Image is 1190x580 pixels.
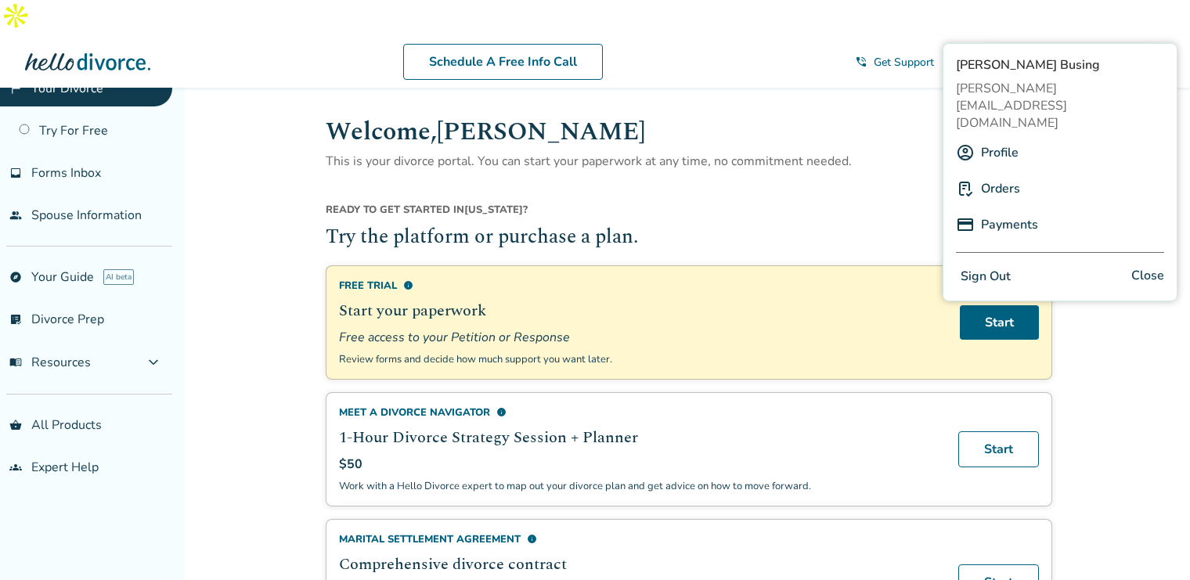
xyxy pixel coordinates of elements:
[9,419,22,431] span: shopping_basket
[339,329,941,346] span: Free access to your Petition or Response
[339,456,362,473] span: $50
[339,405,939,420] div: Meet a divorce navigator
[956,265,1015,288] button: Sign Out
[144,353,163,372] span: expand_more
[960,305,1039,340] a: Start
[956,179,975,198] img: P
[103,269,134,285] span: AI beta
[9,82,22,95] span: flag_2
[9,313,22,326] span: list_alt_check
[956,143,975,162] img: A
[956,56,1164,74] span: [PERSON_NAME] Busing
[326,151,1052,171] p: This is your divorce portal. You can start your paperwork at any time, no commitment needed.
[1131,265,1164,288] span: Close
[326,113,1052,151] h1: Welcome, [PERSON_NAME]
[855,56,867,68] span: phone_in_talk
[9,271,22,283] span: explore
[326,203,1052,223] div: [US_STATE] ?
[981,210,1038,240] a: Payments
[339,426,939,449] h2: 1-Hour Divorce Strategy Session + Planner
[339,532,939,546] div: Marital Settlement Agreement
[9,209,22,222] span: people
[9,354,91,371] span: Resources
[403,44,603,80] a: Schedule A Free Info Call
[956,80,1164,131] span: [PERSON_NAME][EMAIL_ADDRESS][DOMAIN_NAME]
[9,167,22,179] span: inbox
[855,55,934,70] a: phone_in_talkGet Support
[956,215,975,234] img: P
[339,553,939,576] h2: Comprehensive divorce contract
[339,299,941,322] h2: Start your paperwork
[326,223,1052,253] h2: Try the platform or purchase a plan.
[339,279,941,293] div: Free Trial
[403,280,413,290] span: info
[981,138,1019,168] a: Profile
[9,461,22,474] span: groups
[339,479,939,493] p: Work with a Hello Divorce expert to map out your divorce plan and get advice on how to move forward.
[958,431,1039,467] a: Start
[1112,505,1190,580] iframe: Chat Widget
[981,174,1020,204] a: Orders
[31,164,101,182] span: Forms Inbox
[9,356,22,369] span: menu_book
[527,534,537,544] span: info
[496,407,507,417] span: info
[874,55,934,70] span: Get Support
[326,203,464,217] span: Ready to get started in
[339,352,941,366] p: Review forms and decide how much support you want later.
